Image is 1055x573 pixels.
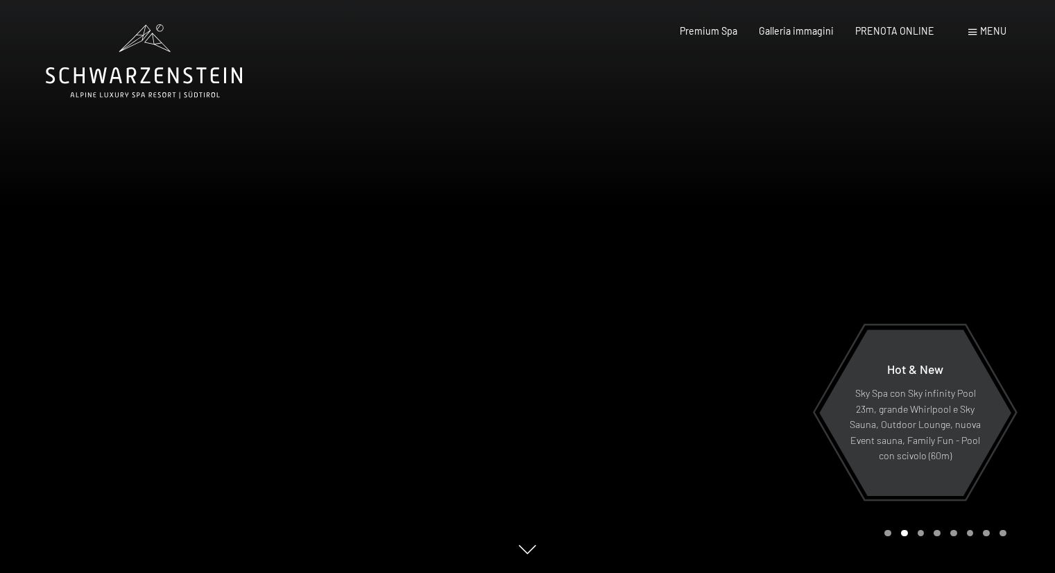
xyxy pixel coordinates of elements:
[967,530,974,537] div: Carousel Page 6
[884,530,891,537] div: Carousel Page 1
[849,386,981,464] p: Sky Spa con Sky infinity Pool 23m, grande Whirlpool e Sky Sauna, Outdoor Lounge, nuova Event saun...
[901,530,908,537] div: Carousel Page 2 (Current Slide)
[950,530,957,537] div: Carousel Page 5
[887,361,943,377] span: Hot & New
[918,530,925,537] div: Carousel Page 3
[818,329,1012,497] a: Hot & New Sky Spa con Sky infinity Pool 23m, grande Whirlpool e Sky Sauna, Outdoor Lounge, nuova ...
[980,25,1006,37] span: Menu
[855,25,934,37] a: PRENOTA ONLINE
[934,530,941,537] div: Carousel Page 4
[1000,530,1006,537] div: Carousel Page 8
[983,530,990,537] div: Carousel Page 7
[680,25,737,37] a: Premium Spa
[880,530,1006,537] div: Carousel Pagination
[759,25,834,37] a: Galleria immagini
